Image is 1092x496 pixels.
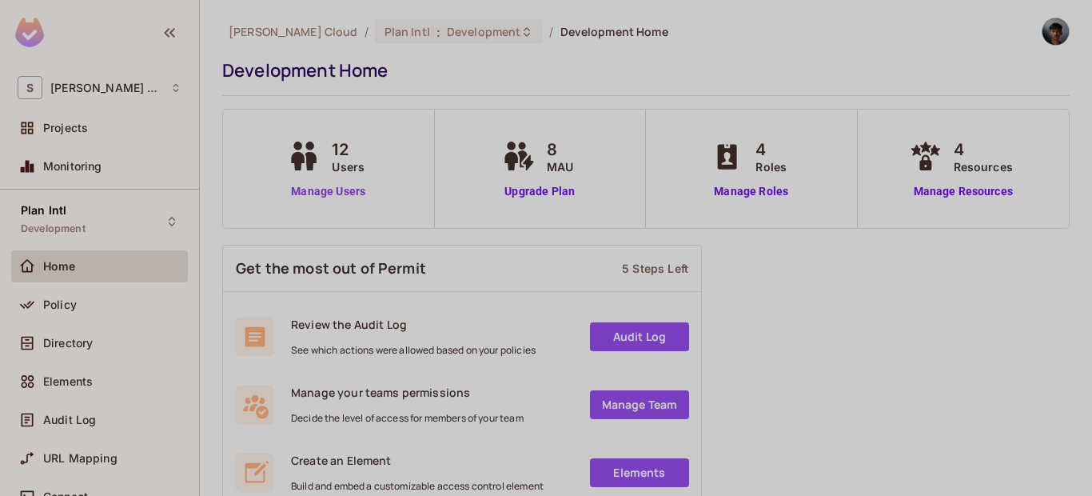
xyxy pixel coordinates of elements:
a: Audit Log [590,322,689,351]
span: Home [43,260,76,273]
span: Directory [43,337,93,350]
span: Workspace: Sawala Cloud [50,82,162,94]
span: Projects [43,122,88,134]
li: / [365,24,369,39]
span: Plan Intl [385,24,430,39]
a: Manage Resources [906,183,1021,200]
span: Development [447,24,520,39]
img: SReyMgAAAABJRU5ErkJggg== [15,18,44,47]
div: 5 Steps Left [622,261,688,276]
span: URL Mapping [43,452,118,465]
span: Monitoring [43,160,102,173]
span: MAU [547,158,573,175]
span: See which actions were allowed based on your policies [291,344,536,357]
a: Manage Roles [707,183,795,200]
span: Create an Element [291,453,544,468]
span: 8 [547,138,573,162]
span: Get the most out of Permit [236,258,426,278]
span: Review the Audit Log [291,317,536,332]
span: S [18,76,42,99]
span: Resources [954,158,1013,175]
span: Build and embed a customizable access control element [291,480,544,493]
span: Development [21,222,86,235]
span: : [436,26,441,38]
img: Wanfah Diva [1042,18,1069,45]
span: 4 [954,138,1013,162]
span: Elements [43,375,93,388]
span: Audit Log [43,414,96,426]
span: Users [332,158,365,175]
span: the active workspace [229,24,358,39]
a: Upgrade Plan [499,183,581,200]
a: Elements [590,458,689,487]
li: / [549,24,553,39]
span: Development Home [560,24,668,39]
div: Development Home [222,58,1062,82]
span: 12 [332,138,365,162]
span: 4 [755,138,787,162]
a: Manage Users [284,183,373,200]
span: Roles [755,158,787,175]
span: Decide the level of access for members of your team [291,412,524,425]
a: Manage Team [590,390,689,419]
span: Plan Intl [21,204,66,217]
span: Manage your teams permissions [291,385,524,400]
span: Policy [43,298,77,311]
